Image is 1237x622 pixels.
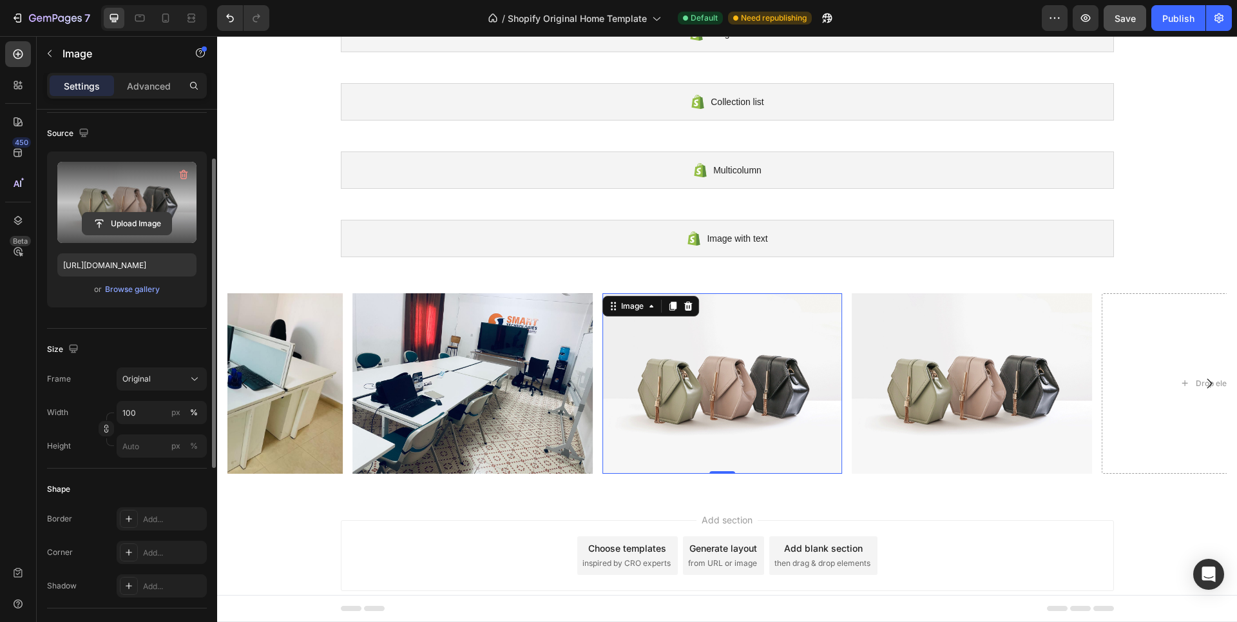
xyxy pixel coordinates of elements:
[117,401,207,424] input: px%
[64,79,100,93] p: Settings
[508,12,647,25] span: Shopify Original Home Template
[490,195,550,210] span: Image with text
[190,440,198,452] div: %
[117,367,207,391] button: Original
[171,440,180,452] div: px
[104,283,160,296] button: Browse gallery
[401,264,429,276] div: Image
[557,521,653,533] span: then drag & drop elements
[171,407,180,418] div: px
[62,46,172,61] p: Image
[47,125,91,142] div: Source
[84,10,90,26] p: 7
[496,126,544,142] span: Multicolumn
[471,521,540,533] span: from URL or image
[10,236,31,246] div: Beta
[143,581,204,592] div: Add...
[143,547,204,559] div: Add...
[1193,559,1224,590] div: Open Intercom Messenger
[122,373,151,385] span: Original
[47,373,71,385] label: Frame
[371,505,449,519] div: Choose templates
[57,253,197,277] input: https://example.com/image.jpg
[47,513,72,525] div: Border
[47,483,70,495] div: Shape
[47,547,73,558] div: Corner
[635,257,875,438] img: image_demo.jpg
[105,284,160,295] div: Browse gallery
[1151,5,1205,31] button: Publish
[217,36,1237,622] iframe: Design area
[10,330,45,365] button: Carousel Back Arrow
[494,58,546,73] span: Collection list
[741,12,807,24] span: Need republishing
[135,257,376,438] img: gempages_581828073863774964-615ebee7-91e3-4cf6-bf5e-774c5082c067.jpg
[472,505,540,519] div: Generate layout
[47,440,71,452] label: Height
[1115,13,1136,24] span: Save
[691,12,718,24] span: Default
[186,405,202,420] button: px
[190,407,198,418] div: %
[143,514,204,525] div: Add...
[567,505,646,519] div: Add blank section
[479,477,541,491] span: Add section
[117,434,207,458] input: px%
[94,282,102,297] span: or
[168,438,184,454] button: %
[1104,5,1146,31] button: Save
[47,580,77,592] div: Shadow
[127,79,171,93] p: Advanced
[1162,12,1194,25] div: Publish
[47,341,81,358] div: Size
[217,5,269,31] div: Undo/Redo
[385,257,626,438] img: image_demo.jpg
[502,12,505,25] span: /
[47,407,68,418] label: Width
[365,521,454,533] span: inspired by CRO experts
[5,5,96,31] button: 7
[82,212,172,235] button: Upload Image
[12,137,31,148] div: 450
[168,405,184,420] button: %
[975,330,1010,365] button: Carousel Next Arrow
[186,438,202,454] button: px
